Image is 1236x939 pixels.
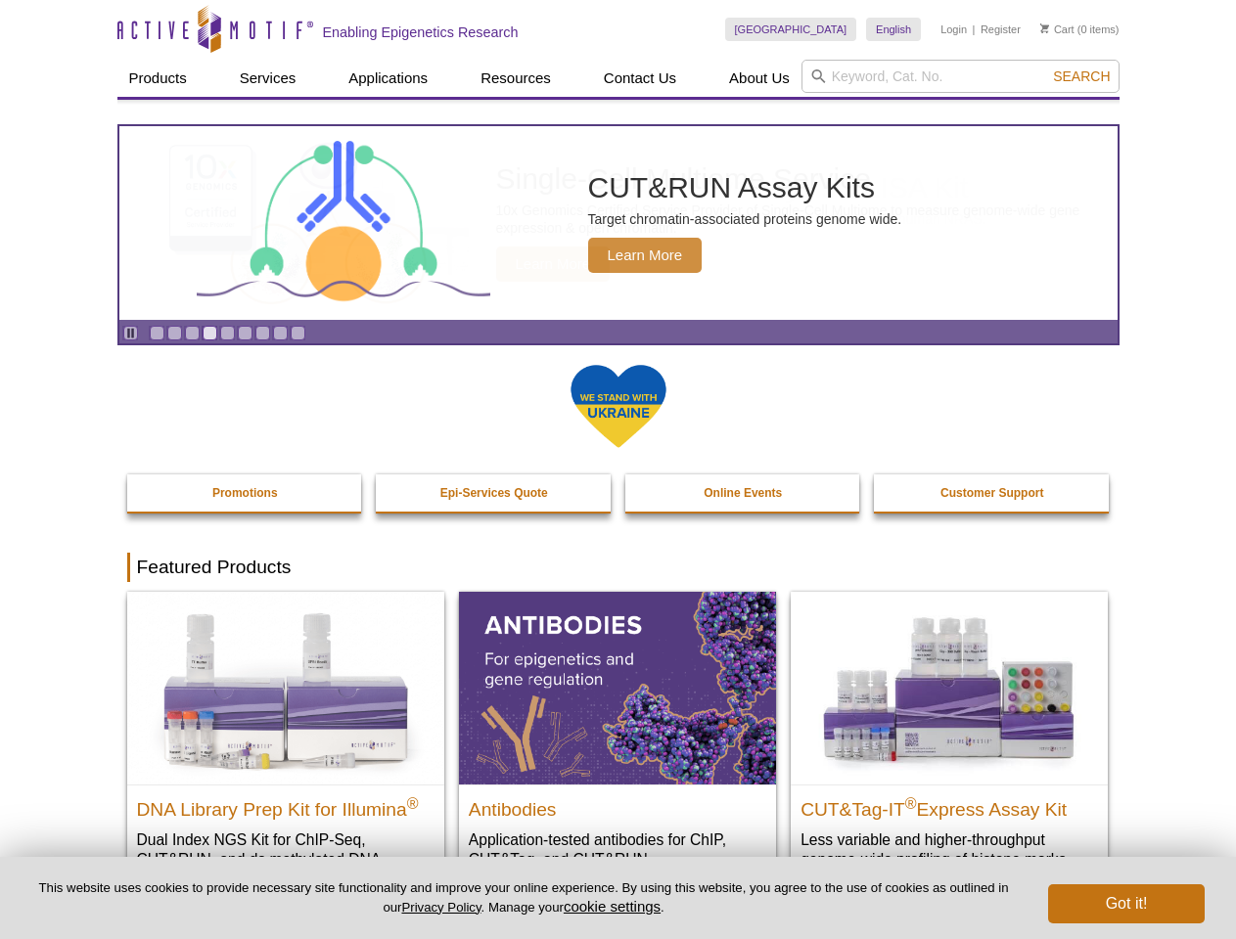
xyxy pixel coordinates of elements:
[791,592,1108,888] a: CUT&Tag-IT® Express Assay Kit CUT&Tag-IT®Express Assay Kit Less variable and higher-throughput ge...
[469,60,563,97] a: Resources
[137,790,435,820] h2: DNA Library Prep Kit for Illumina
[401,900,481,915] a: Privacy Policy
[725,18,857,41] a: [GEOGRAPHIC_DATA]
[592,60,688,97] a: Contact Us
[866,18,921,41] a: English
[981,22,1021,36] a: Register
[185,326,200,340] a: Go to slide 3
[127,592,444,908] a: DNA Library Prep Kit for Illumina DNA Library Prep Kit for Illumina® Dual Index NGS Kit for ChIP-...
[905,794,917,811] sup: ®
[119,126,1118,320] a: CUT&RUN Assay Kits CUT&RUN Assay Kits Target chromatin-associated proteins genome wide. Learn More
[150,326,164,340] a: Go to slide 1
[801,60,1120,93] input: Keyword, Cat. No.
[1047,67,1116,85] button: Search
[376,474,613,512] a: Epi-Services Quote
[625,474,862,512] a: Online Events
[127,474,364,512] a: Promotions
[228,60,308,97] a: Services
[167,326,182,340] a: Go to slide 2
[801,829,1098,870] p: Less variable and higher-throughput genome-wide profiling of histone marks​.
[407,794,419,811] sup: ®
[940,22,967,36] a: Login
[127,592,444,783] img: DNA Library Prep Kit for Illumina
[588,238,703,273] span: Learn More
[273,326,288,340] a: Go to slide 8
[704,486,782,500] strong: Online Events
[119,126,1118,320] article: CUT&RUN Assay Kits
[197,134,490,313] img: CUT&RUN Assay Kits
[117,60,199,97] a: Products
[323,23,519,41] h2: Enabling Epigenetics Research
[588,173,902,202] h2: CUT&RUN Assay Kits
[127,553,1110,582] h2: Featured Products
[137,829,435,889] p: Dual Index NGS Kit for ChIP-Seq, CUT&RUN, and ds methylated DNA assays.
[801,790,1098,820] h2: CUT&Tag-IT Express Assay Kit
[255,326,270,340] a: Go to slide 7
[31,879,1016,917] p: This website uses cookies to provide necessary site functionality and improve your online experie...
[1040,18,1120,41] li: (0 items)
[238,326,252,340] a: Go to slide 6
[570,363,667,450] img: We Stand With Ukraine
[1040,23,1049,33] img: Your Cart
[291,326,305,340] a: Go to slide 9
[220,326,235,340] a: Go to slide 5
[212,486,278,500] strong: Promotions
[337,60,439,97] a: Applications
[1040,22,1075,36] a: Cart
[203,326,217,340] a: Go to slide 4
[469,790,766,820] h2: Antibodies
[791,592,1108,783] img: CUT&Tag-IT® Express Assay Kit
[973,18,976,41] li: |
[564,898,661,915] button: cookie settings
[940,486,1043,500] strong: Customer Support
[1053,68,1110,84] span: Search
[459,592,776,888] a: All Antibodies Antibodies Application-tested antibodies for ChIP, CUT&Tag, and CUT&RUN.
[459,592,776,783] img: All Antibodies
[874,474,1111,512] a: Customer Support
[469,829,766,870] p: Application-tested antibodies for ChIP, CUT&Tag, and CUT&RUN.
[123,326,138,340] a: Toggle autoplay
[440,486,548,500] strong: Epi-Services Quote
[1048,884,1205,923] button: Got it!
[717,60,801,97] a: About Us
[588,210,902,228] p: Target chromatin-associated proteins genome wide.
